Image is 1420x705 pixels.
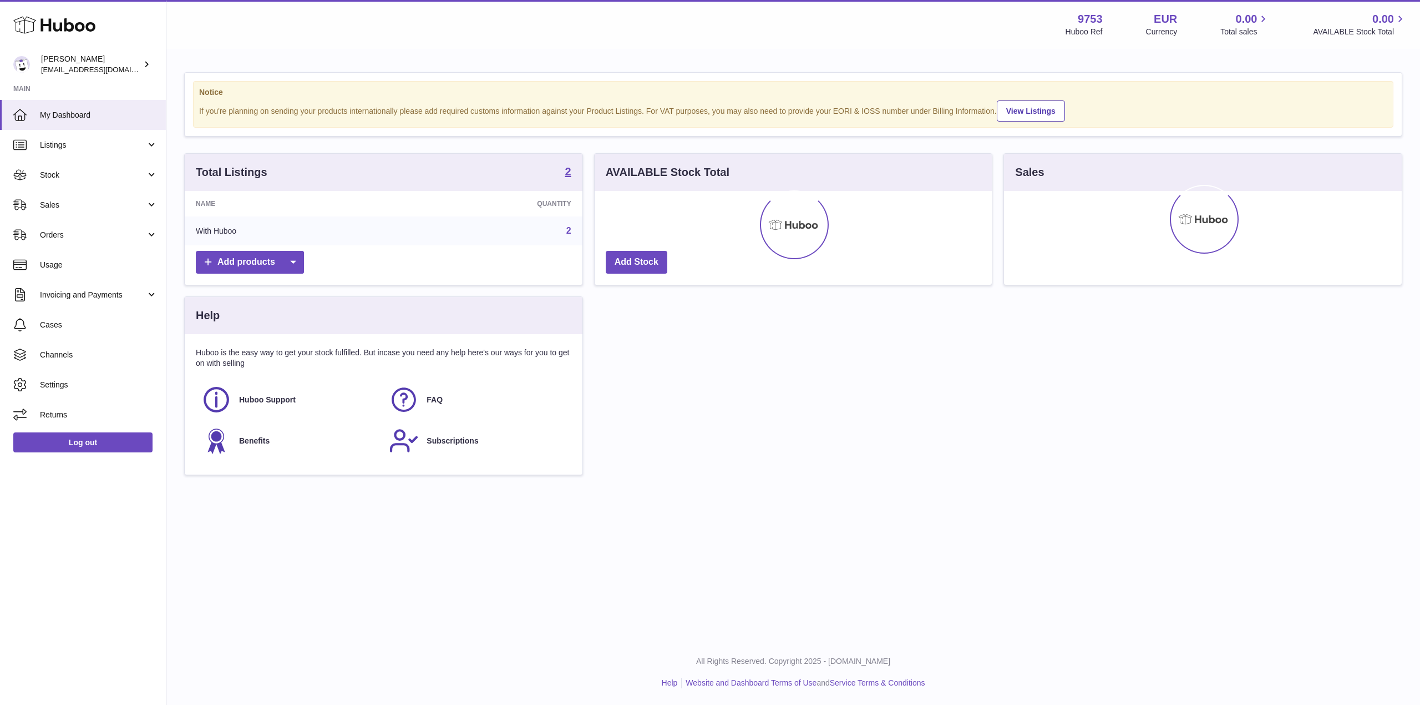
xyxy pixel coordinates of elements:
strong: Notice [199,87,1387,98]
th: Quantity [394,191,582,216]
div: [PERSON_NAME] [41,54,141,75]
th: Name [185,191,394,216]
h3: Sales [1015,165,1044,180]
span: 0.00 [1236,12,1257,27]
a: Subscriptions [389,426,565,456]
h3: Help [196,308,220,323]
p: All Rights Reserved. Copyright 2025 - [DOMAIN_NAME] [175,656,1411,667]
span: Total sales [1220,27,1270,37]
h3: AVAILABLE Stock Total [606,165,729,180]
a: Huboo Support [201,385,378,415]
div: Currency [1146,27,1178,37]
span: [EMAIL_ADDRESS][DOMAIN_NAME] [41,65,163,74]
span: Usage [40,260,158,270]
span: Orders [40,230,146,240]
a: Add Stock [606,251,667,274]
span: Subscriptions [427,436,478,446]
span: Benefits [239,436,270,446]
a: 2 [565,166,571,179]
a: View Listings [997,100,1065,122]
a: Benefits [201,426,378,456]
a: Add products [196,251,304,274]
a: 0.00 AVAILABLE Stock Total [1313,12,1407,37]
span: Cases [40,320,158,330]
a: 2 [566,226,571,235]
a: Log out [13,432,153,452]
strong: 9753 [1078,12,1103,27]
span: AVAILABLE Stock Total [1313,27,1407,37]
td: With Huboo [185,216,394,245]
li: and [682,678,925,688]
h3: Total Listings [196,165,267,180]
div: If you're planning on sending your products internationally please add required customs informati... [199,99,1387,122]
span: My Dashboard [40,110,158,120]
span: Settings [40,380,158,390]
a: Help [662,678,678,687]
span: Listings [40,140,146,150]
span: Invoicing and Payments [40,290,146,300]
span: 0.00 [1372,12,1394,27]
span: Channels [40,350,158,360]
span: Sales [40,200,146,210]
a: Website and Dashboard Terms of Use [686,678,816,687]
a: 0.00 Total sales [1220,12,1270,37]
a: Service Terms & Conditions [830,678,925,687]
strong: 2 [565,166,571,177]
div: Huboo Ref [1066,27,1103,37]
span: FAQ [427,395,443,405]
span: Huboo Support [239,395,296,405]
a: FAQ [389,385,565,415]
span: Stock [40,170,146,180]
img: info@welovenoni.com [13,56,30,73]
strong: EUR [1154,12,1177,27]
p: Huboo is the easy way to get your stock fulfilled. But incase you need any help here's our ways f... [196,348,571,369]
span: Returns [40,410,158,420]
